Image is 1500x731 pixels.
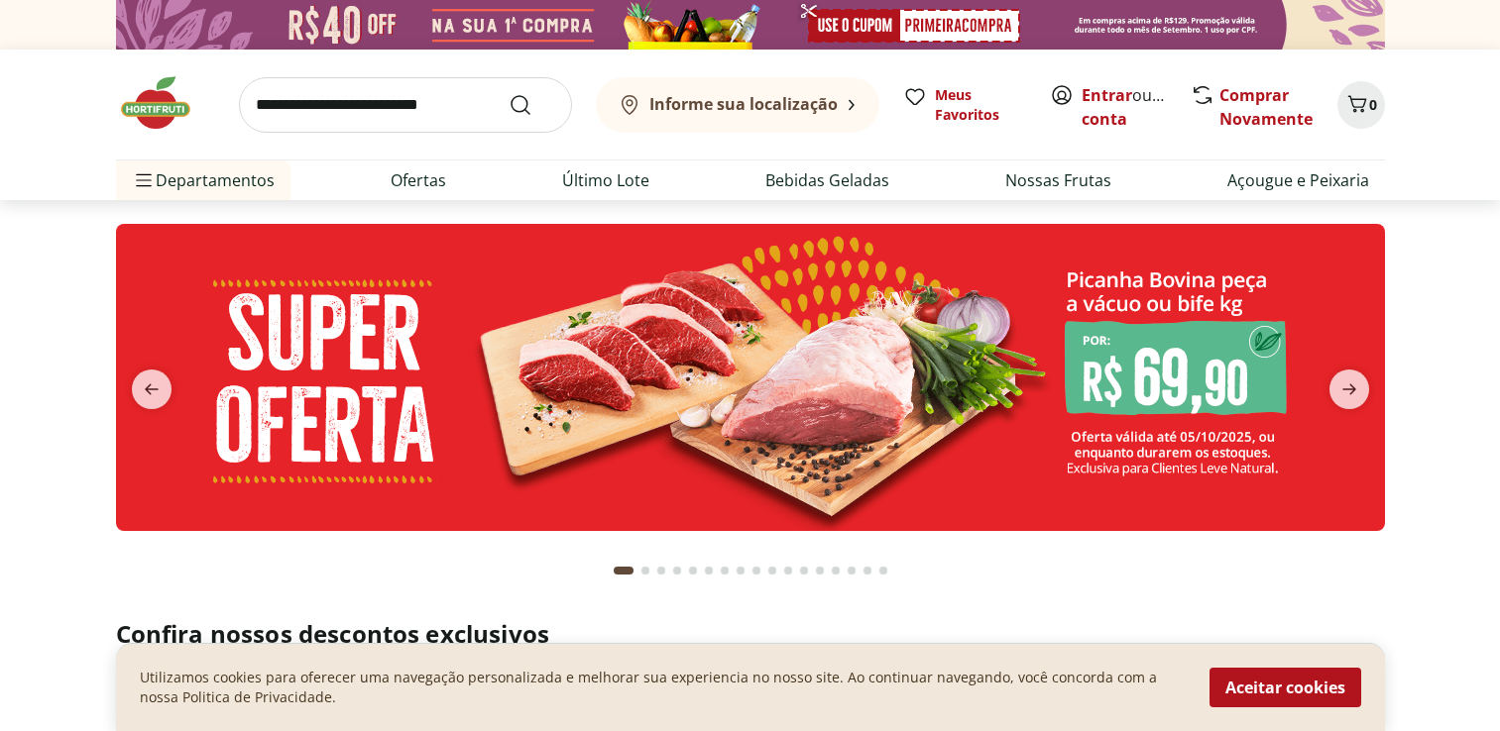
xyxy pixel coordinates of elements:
[733,547,749,594] button: Go to page 8 from fs-carousel
[132,157,275,204] span: Departamentos
[391,168,446,192] a: Ofertas
[860,547,875,594] button: Go to page 16 from fs-carousel
[596,77,879,133] button: Informe sua localização
[610,547,637,594] button: Current page from fs-carousel
[1337,81,1385,129] button: Carrinho
[749,547,764,594] button: Go to page 9 from fs-carousel
[828,547,844,594] button: Go to page 14 from fs-carousel
[116,224,1385,531] img: super oferta
[1082,84,1132,106] a: Entrar
[812,547,828,594] button: Go to page 13 from fs-carousel
[903,85,1026,125] a: Meus Favoritos
[935,85,1026,125] span: Meus Favoritos
[780,547,796,594] button: Go to page 11 from fs-carousel
[765,168,889,192] a: Bebidas Geladas
[1369,95,1377,114] span: 0
[1314,369,1385,409] button: next
[116,369,187,409] button: previous
[637,547,653,594] button: Go to page 2 from fs-carousel
[140,668,1186,707] p: Utilizamos cookies para oferecer uma navegação personalizada e melhorar sua experiencia no nosso ...
[701,547,717,594] button: Go to page 6 from fs-carousel
[1082,84,1191,130] a: Criar conta
[1210,668,1361,707] button: Aceitar cookies
[649,93,838,115] b: Informe sua localização
[132,157,156,204] button: Menu
[116,618,1385,650] h2: Confira nossos descontos exclusivos
[653,547,669,594] button: Go to page 3 from fs-carousel
[562,168,649,192] a: Último Lote
[239,77,572,133] input: search
[1219,84,1313,130] a: Comprar Novamente
[1227,168,1369,192] a: Açougue e Peixaria
[717,547,733,594] button: Go to page 7 from fs-carousel
[875,547,891,594] button: Go to page 17 from fs-carousel
[685,547,701,594] button: Go to page 5 from fs-carousel
[669,547,685,594] button: Go to page 4 from fs-carousel
[509,93,556,117] button: Submit Search
[764,547,780,594] button: Go to page 10 from fs-carousel
[796,547,812,594] button: Go to page 12 from fs-carousel
[1005,168,1111,192] a: Nossas Frutas
[1082,83,1170,131] span: ou
[116,73,215,133] img: Hortifruti
[844,547,860,594] button: Go to page 15 from fs-carousel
